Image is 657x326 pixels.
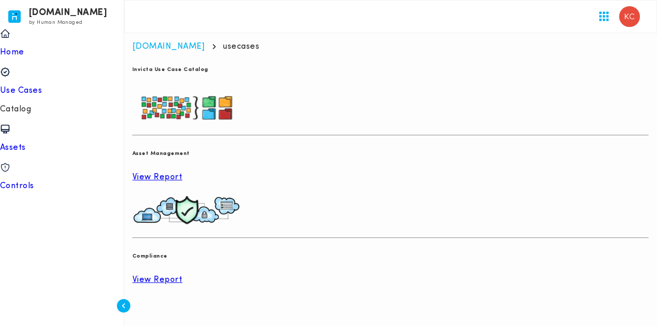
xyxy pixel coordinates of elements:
img: Kristofferson Campilan [619,6,640,27]
span: by Human Managed [29,20,82,25]
a: [DOMAIN_NAME] [132,42,205,51]
img: usecase [132,88,241,127]
a: View Report [132,172,649,182]
img: invicta.io [8,10,21,23]
nav: breadcrumb [132,41,649,52]
h6: Invicta Use Case Catalog [132,65,649,75]
button: User [615,2,644,31]
h6: Compliance [132,251,649,262]
h6: [DOMAIN_NAME] [29,9,108,17]
p: usecases [223,41,260,52]
h6: Asset Management [132,149,649,159]
a: View Report [132,275,649,285]
img: usecase [132,191,241,230]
